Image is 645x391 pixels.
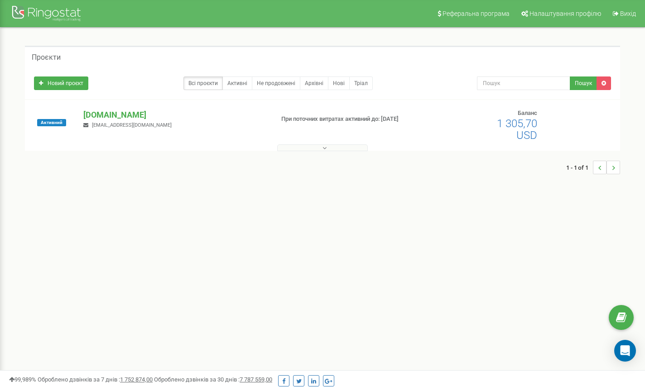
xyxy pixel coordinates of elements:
[518,110,537,116] span: Баланс
[92,122,172,128] span: [EMAIL_ADDRESS][DOMAIN_NAME]
[570,76,597,90] button: Пошук
[120,376,153,383] u: 1 752 874,00
[32,53,61,62] h5: Проєкти
[443,10,510,17] span: Реферальна програма
[328,76,350,90] a: Нові
[240,376,272,383] u: 7 787 559,00
[300,76,328,90] a: Архівні
[614,340,636,362] div: Open Intercom Messenger
[566,161,593,174] span: 1 - 1 of 1
[566,152,620,183] nav: ...
[154,376,272,383] span: Оброблено дзвінків за 30 днів :
[529,10,601,17] span: Налаштування профілю
[38,376,153,383] span: Оброблено дзвінків за 7 днів :
[37,119,66,126] span: Активний
[620,10,636,17] span: Вихід
[9,376,36,383] span: 99,989%
[183,76,223,90] a: Всі проєкти
[349,76,373,90] a: Тріал
[477,76,570,90] input: Пошук
[252,76,300,90] a: Не продовжені
[83,109,267,121] p: [DOMAIN_NAME]
[281,115,415,124] p: При поточних витратах активний до: [DATE]
[222,76,252,90] a: Активні
[34,76,88,90] a: Новий проєкт
[497,117,537,142] span: 1 305,70 USD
